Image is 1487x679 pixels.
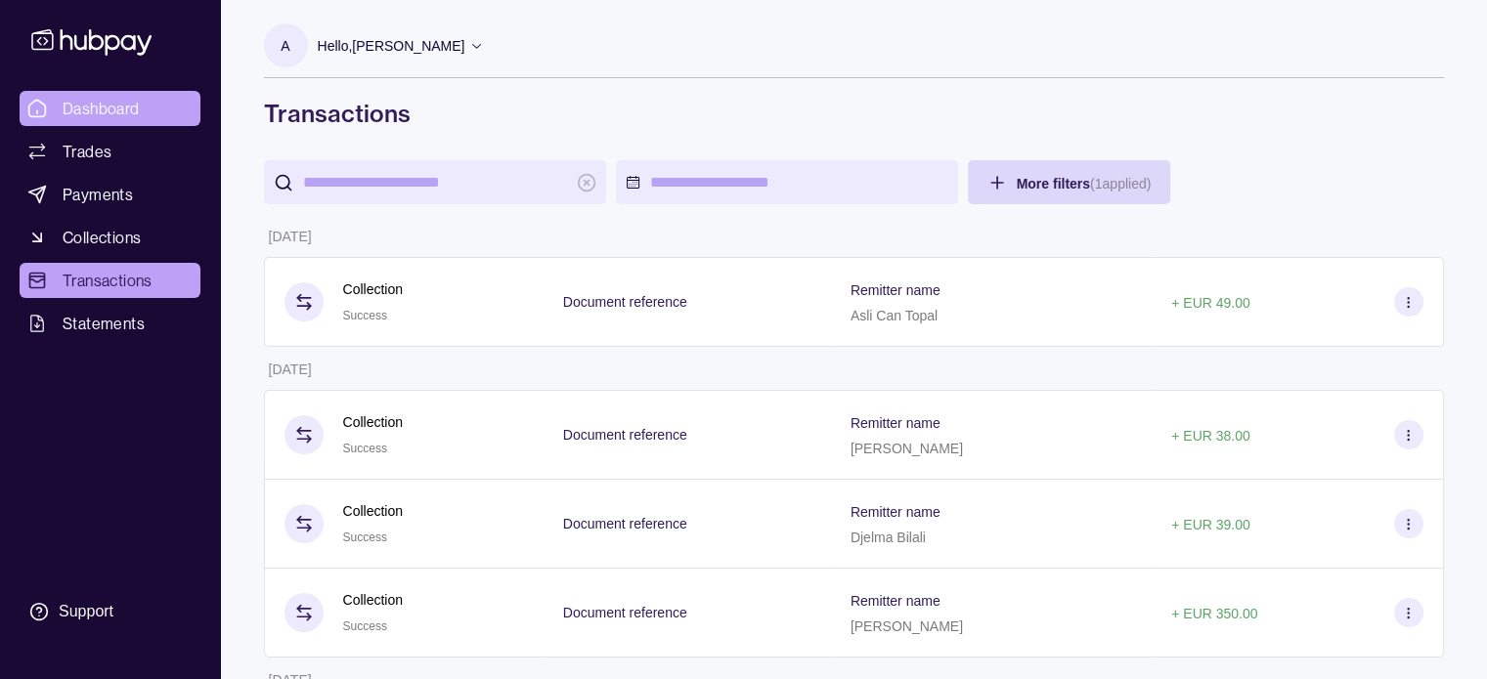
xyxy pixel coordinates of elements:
[851,441,963,456] p: [PERSON_NAME]
[1090,176,1151,191] p: ( 1 applied)
[20,177,200,212] a: Payments
[343,309,387,322] span: Success
[343,530,387,544] span: Success
[851,504,940,520] p: Remitter name
[303,160,567,204] input: search
[63,312,145,335] span: Statements
[264,98,1444,129] h1: Transactions
[343,442,387,455] span: Success
[851,282,940,298] p: Remitter name
[63,269,153,292] span: Transactions
[851,415,940,431] p: Remitter name
[851,618,963,634] p: [PERSON_NAME]
[269,361,312,377] p: [DATE]
[343,589,403,611] p: Collection
[563,516,687,531] p: Document reference
[1171,428,1250,444] p: + EUR 38.00
[20,591,200,632] a: Support
[1171,606,1257,621] p: + EUR 350.00
[20,263,200,298] a: Transactions
[563,427,687,443] p: Document reference
[1171,517,1250,532] p: + EUR 39.00
[269,229,312,244] p: [DATE]
[851,593,940,609] p: Remitter name
[343,278,403,300] p: Collection
[1171,295,1250,311] p: + EUR 49.00
[281,35,289,57] p: A
[20,91,200,126] a: Dashboard
[563,294,687,310] p: Document reference
[318,35,465,57] p: Hello, [PERSON_NAME]
[563,605,687,620] p: Document reference
[63,183,133,206] span: Payments
[63,226,141,249] span: Collections
[63,140,111,163] span: Trades
[851,308,938,323] p: Asli Can Topal
[1017,176,1152,191] span: More filters
[63,97,140,120] span: Dashboard
[20,220,200,255] a: Collections
[20,306,200,341] a: Statements
[968,160,1171,204] button: More filters(1applied)
[851,530,926,545] p: Djelma Bilali
[343,411,403,433] p: Collection
[20,134,200,169] a: Trades
[343,619,387,633] span: Success
[59,601,113,622] div: Support
[343,500,403,522] p: Collection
